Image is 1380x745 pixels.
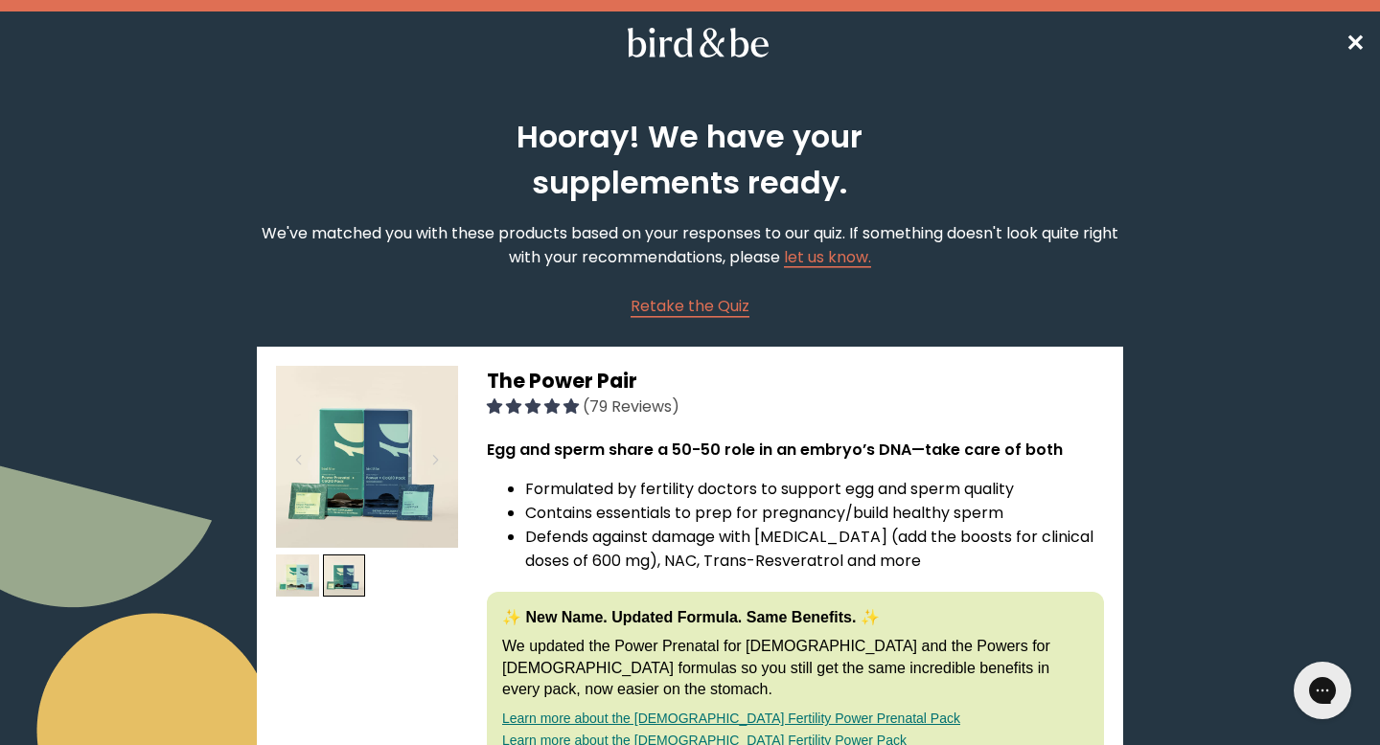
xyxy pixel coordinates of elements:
li: Contains essentials to prep for pregnancy/build healthy sperm [525,501,1104,525]
h2: Hooray! We have your supplements ready. [430,114,950,206]
span: 4.92 stars [487,395,583,418]
p: We updated the Power Prenatal for [DEMOGRAPHIC_DATA] and the Powers for [DEMOGRAPHIC_DATA] formul... [502,636,1089,700]
img: thumbnail image [276,554,319,598]
img: thumbnail image [276,366,458,548]
span: ✕ [1345,27,1365,58]
iframe: Gorgias live chat messenger [1284,655,1361,726]
p: We've matched you with these products based on your responses to our quiz. If something doesn't l... [257,221,1123,269]
span: The Power Pair [487,367,637,395]
span: Retake the Quiz [631,295,749,317]
a: Learn more about the [DEMOGRAPHIC_DATA] Fertility Power Prenatal Pack [502,711,960,726]
strong: ✨ New Name. Updated Formula. Same Benefits. ✨ [502,609,880,625]
span: (79 Reviews) [583,395,679,418]
a: ✕ [1345,26,1365,59]
a: let us know. [784,246,871,268]
li: Formulated by fertility doctors to support egg and sperm quality [525,477,1104,501]
img: thumbnail image [323,554,366,598]
a: Retake the Quiz [631,294,749,318]
li: Defends against damage with [MEDICAL_DATA] (add the boosts for clinical doses of 600 mg), NAC, Tr... [525,525,1104,573]
strong: Egg and sperm share a 50-50 role in an embryo’s DNA—take care of both [487,439,1063,461]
